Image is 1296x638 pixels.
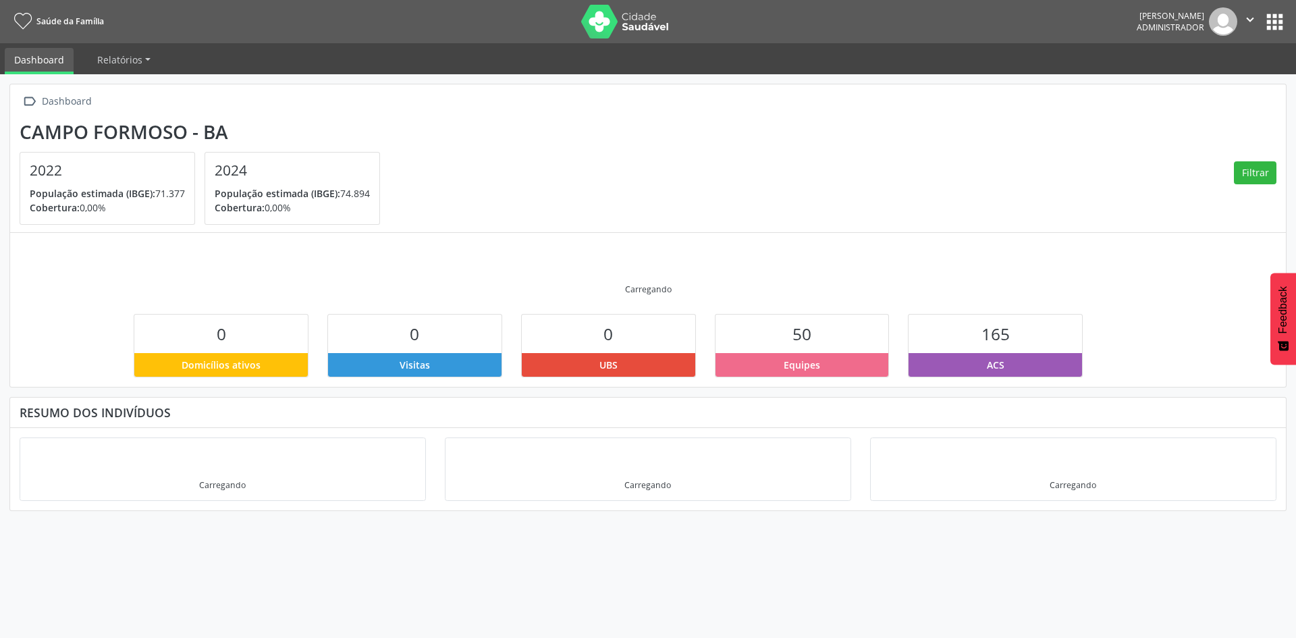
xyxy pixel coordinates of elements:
i:  [1243,12,1258,27]
span: Saúde da Família [36,16,104,27]
button: apps [1263,10,1287,34]
span: Feedback [1277,286,1289,334]
span: Cobertura: [30,201,80,214]
span: 0 [410,323,419,345]
div: Dashboard [39,92,94,111]
a: Relatórios [88,48,160,72]
div: [PERSON_NAME] [1137,10,1204,22]
div: Carregando [625,284,672,295]
div: Campo Formoso - BA [20,121,389,143]
span: Visitas [400,358,430,372]
span: UBS [599,358,618,372]
p: 74.894 [215,186,370,201]
a: Saúde da Família [9,10,104,32]
span: 0 [217,323,226,345]
img: img [1209,7,1237,36]
button: Feedback - Mostrar pesquisa [1270,273,1296,365]
a:  Dashboard [20,92,94,111]
span: Cobertura: [215,201,265,214]
div: Carregando [624,479,671,491]
i:  [20,92,39,111]
span: População estimada (IBGE): [215,187,340,200]
span: ACS [987,358,1004,372]
span: 0 [603,323,613,345]
h4: 2024 [215,162,370,179]
div: Resumo dos indivíduos [20,405,1276,420]
span: 165 [981,323,1010,345]
div: Carregando [199,479,246,491]
span: Equipes [784,358,820,372]
div: Carregando [1050,479,1096,491]
span: População estimada (IBGE): [30,187,155,200]
button:  [1237,7,1263,36]
span: 50 [792,323,811,345]
a: Dashboard [5,48,74,74]
h4: 2022 [30,162,185,179]
p: 0,00% [215,201,370,215]
span: Administrador [1137,22,1204,33]
p: 0,00% [30,201,185,215]
span: Domicílios ativos [182,358,261,372]
span: Relatórios [97,53,142,66]
p: 71.377 [30,186,185,201]
button: Filtrar [1234,161,1276,184]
